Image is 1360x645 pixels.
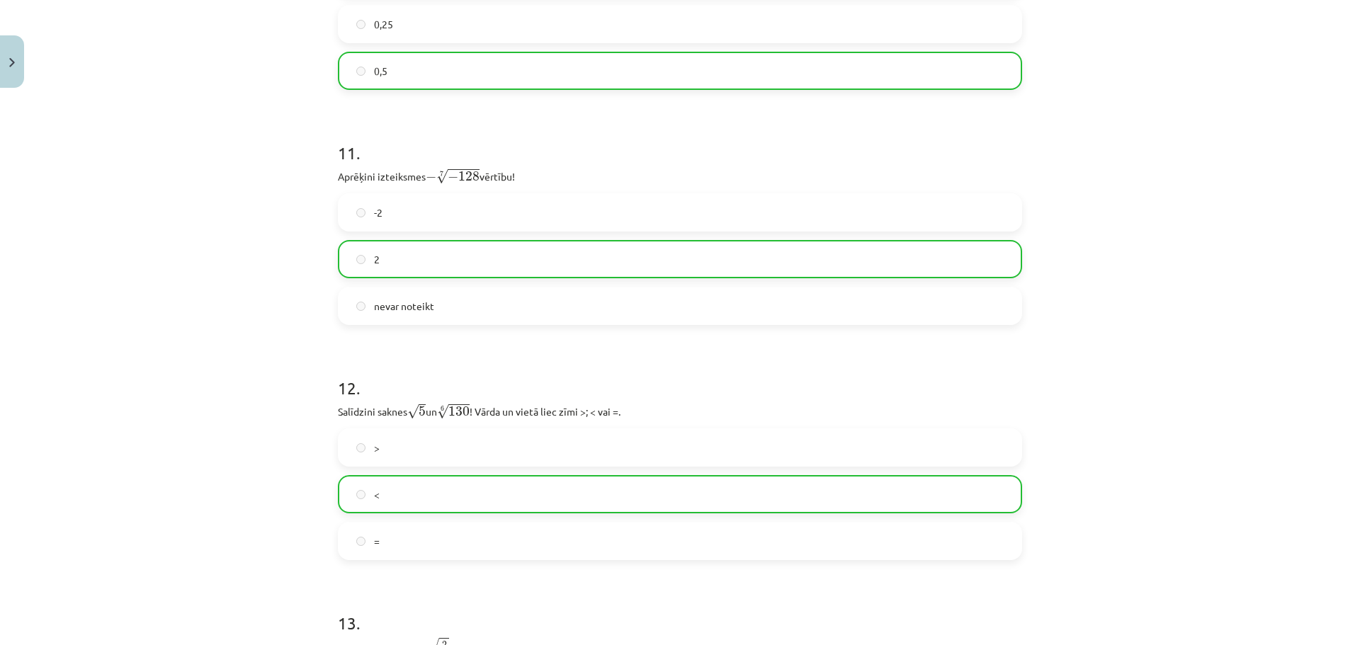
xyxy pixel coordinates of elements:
[374,17,393,32] span: 0,25
[374,299,434,314] span: nevar noteikt
[419,406,426,416] span: 5
[9,58,15,67] img: icon-close-lesson-0947bae3869378f0d4975bcd49f059093ad1ed9edebbc8119c70593378902aed.svg
[407,404,419,419] span: √
[338,401,1022,420] p: Salīdzini saknes un ! Vārda un vietā liec zīmi >; < vai =.
[458,171,480,181] span: 128
[374,205,382,220] span: -2
[436,169,448,184] span: √
[437,404,448,419] span: √
[448,406,470,416] span: 130
[374,64,387,79] span: 0,5
[356,302,365,311] input: nevar noteikt
[338,166,1022,185] p: Aprēķini izteiksmes vērtību!
[356,20,365,29] input: 0,25
[356,255,365,264] input: 2
[356,67,365,76] input: 0,5
[374,440,380,455] span: >
[448,172,458,182] span: −
[338,118,1022,162] h1: 11 .
[356,537,365,546] input: =
[374,534,380,549] span: =
[338,353,1022,397] h1: 12 .
[356,443,365,452] input: >
[356,490,365,499] input: <
[374,487,380,502] span: <
[356,208,365,217] input: -2
[374,252,380,267] span: 2
[338,588,1022,632] h1: 13 .
[426,172,436,182] span: −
